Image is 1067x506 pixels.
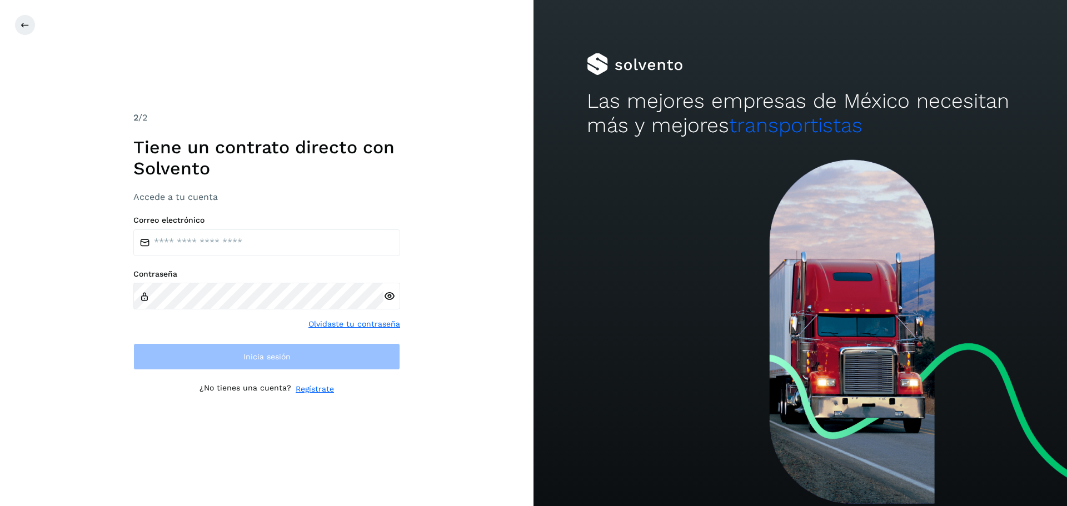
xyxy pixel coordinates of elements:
label: Correo electrónico [133,216,400,225]
label: Contraseña [133,269,400,279]
h2: Las mejores empresas de México necesitan más y mejores [587,89,1014,138]
a: Regístrate [296,383,334,395]
a: Olvidaste tu contraseña [308,318,400,330]
span: Inicia sesión [243,353,291,360]
button: Inicia sesión [133,343,400,370]
h3: Accede a tu cuenta [133,192,400,202]
h1: Tiene un contrato directo con Solvento [133,137,400,179]
span: 2 [133,112,138,123]
span: transportistas [729,113,862,137]
p: ¿No tienes una cuenta? [200,383,291,395]
div: /2 [133,111,400,124]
